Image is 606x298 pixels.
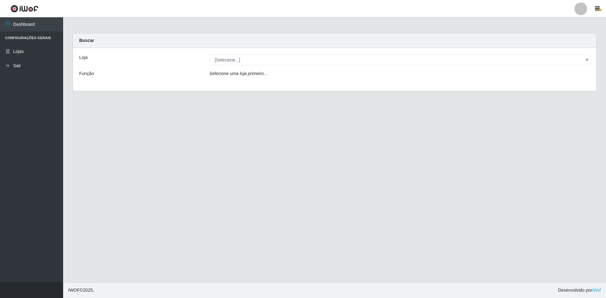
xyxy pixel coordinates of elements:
img: CoreUI Logo [10,5,39,13]
a: iWof [592,288,601,293]
span: Desenvolvido por [558,287,601,294]
span: IWOF [68,288,80,293]
label: Loja [79,54,87,61]
label: Função [79,70,94,77]
strong: Buscar [79,38,94,43]
i: Selecione uma loja primeiro... [209,71,267,76]
span: © 2025 . [68,287,94,294]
